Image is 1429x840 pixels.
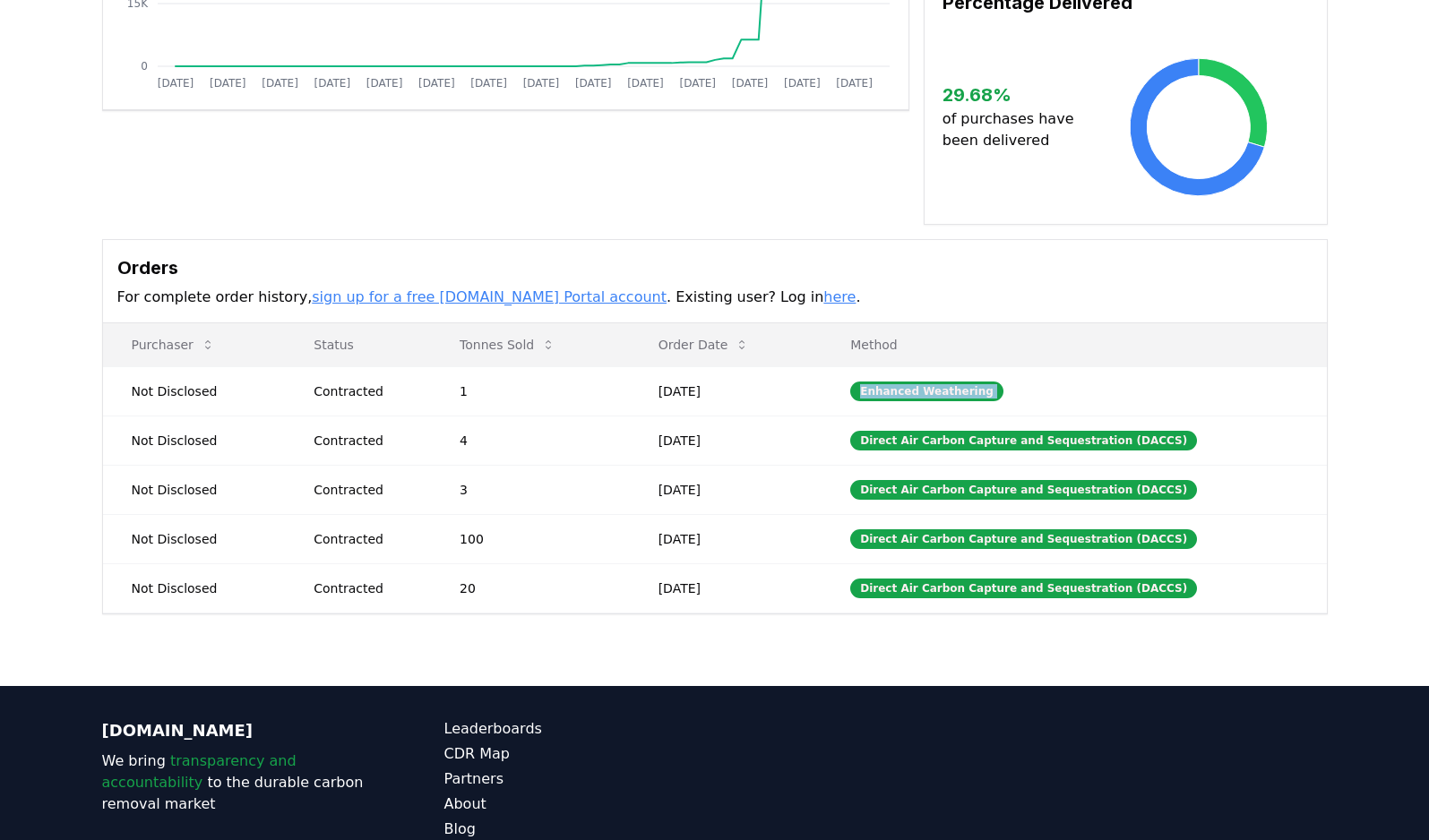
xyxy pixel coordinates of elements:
[731,77,768,90] tspan: [DATE]
[431,514,630,563] td: 100
[522,77,559,90] tspan: [DATE]
[574,77,611,90] tspan: [DATE]
[117,327,229,363] button: Purchaser
[444,718,715,740] a: Leaderboards
[444,793,715,815] a: About
[314,579,417,597] div: Contracted
[117,254,1313,281] h3: Orders
[431,366,630,416] td: 1
[850,431,1197,450] div: Direct Air Carbon Capture and Sequestration (DACCS)
[117,287,1313,308] p: For complete order history, . Existing user? Log in .
[850,529,1197,549] div: Direct Air Carbon Capture and Sequestration (DACCS)
[823,288,856,305] a: here
[209,77,245,90] tspan: [DATE]
[102,750,373,815] p: We bring to the durable carbon removal market
[444,743,715,765] a: CDR Map
[312,288,667,305] a: sign up for a free [DOMAIN_NAME] Portal account
[103,514,286,563] td: Not Disclosed
[141,60,148,73] tspan: 0
[836,77,873,90] tspan: [DATE]
[679,77,716,90] tspan: [DATE]
[314,432,417,450] div: Contracted
[102,718,373,743] p: [DOMAIN_NAME]
[836,336,1312,354] p: Method
[103,563,286,613] td: Not Disclosed
[262,77,298,90] tspan: [DATE]
[157,77,194,90] tspan: [DATE]
[444,819,715,840] a: Blog
[431,465,630,514] td: 3
[103,465,286,514] td: Not Disclosed
[314,382,417,400] div: Contracted
[418,77,455,90] tspan: [DATE]
[431,416,630,465] td: 4
[444,768,715,790] a: Partners
[850,480,1197,500] div: Direct Air Carbon Capture and Sequestration (DACCS)
[314,77,350,90] tspan: [DATE]
[627,77,664,90] tspan: [DATE]
[102,752,297,791] span: transparency and accountability
[784,77,821,90] tspan: [DATE]
[943,108,1089,151] p: of purchases have been delivered
[103,366,286,416] td: Not Disclosed
[630,563,822,613] td: [DATE]
[431,563,630,613] td: 20
[850,579,1197,598] div: Direct Air Carbon Capture and Sequestration (DACCS)
[630,416,822,465] td: [DATE]
[314,481,417,499] div: Contracted
[314,530,417,548] div: Contracted
[850,381,1003,401] div: Enhanced Weathering
[943,81,1089,108] h3: 29.68 %
[644,327,764,363] button: Order Date
[103,416,286,465] td: Not Disclosed
[470,77,507,90] tspan: [DATE]
[299,336,417,354] p: Status
[630,366,822,416] td: [DATE]
[366,77,402,90] tspan: [DATE]
[445,327,570,363] button: Tonnes Sold
[630,465,822,514] td: [DATE]
[630,514,822,563] td: [DATE]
